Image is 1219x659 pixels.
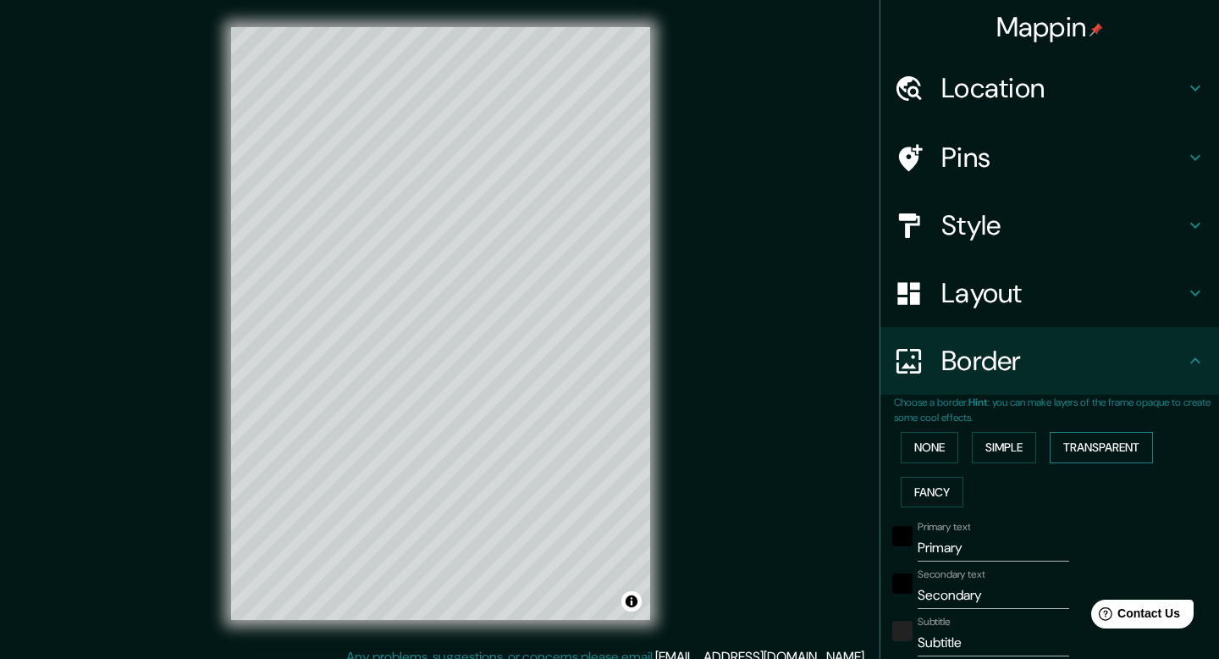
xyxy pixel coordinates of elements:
[880,259,1219,327] div: Layout
[621,591,642,612] button: Toggle attribution
[941,276,1185,310] h4: Layout
[941,141,1185,174] h4: Pins
[941,344,1185,378] h4: Border
[996,10,1104,44] h4: Mappin
[1068,593,1200,640] iframe: Help widget launcher
[880,54,1219,122] div: Location
[880,327,1219,395] div: Border
[880,191,1219,259] div: Style
[941,71,1185,105] h4: Location
[880,124,1219,191] div: Pins
[901,477,963,508] button: Fancy
[1089,23,1103,36] img: pin-icon.png
[918,615,951,629] label: Subtitle
[892,573,913,594] button: black
[968,396,988,409] b: Hint
[941,208,1185,242] h4: Style
[972,432,1036,463] button: Simple
[901,432,958,463] button: None
[918,568,985,582] label: Secondary text
[892,621,913,641] button: color-222222
[894,395,1219,425] p: Choose a border. : you can make layers of the frame opaque to create some cool effects.
[892,526,913,546] button: black
[918,520,970,534] label: Primary text
[1050,432,1153,463] button: Transparent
